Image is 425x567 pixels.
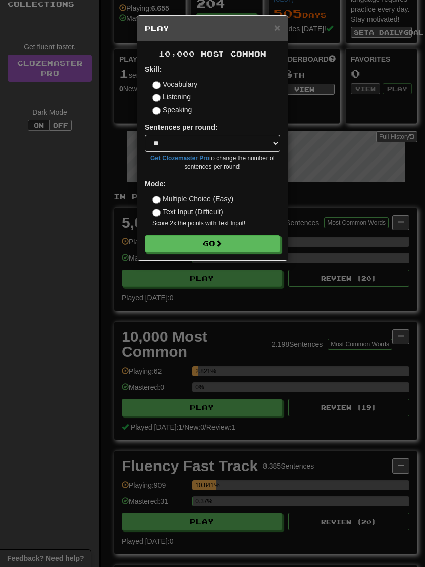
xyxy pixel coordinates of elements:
input: Listening [152,94,161,102]
label: Speaking [152,105,192,115]
label: Multiple Choice (Easy) [152,194,233,204]
label: Text Input (Difficult) [152,207,223,217]
input: Vocabulary [152,81,161,89]
small: to change the number of sentences per round! [145,154,280,171]
button: Close [274,22,280,33]
input: Speaking [152,107,161,115]
strong: Skill: [145,65,162,73]
a: Get Clozemaster Pro [150,154,209,162]
input: Multiple Choice (Easy) [152,196,161,204]
span: × [274,22,280,33]
small: Score 2x the points with Text Input ! [152,219,280,228]
button: Go [145,235,280,252]
input: Text Input (Difficult) [152,209,161,217]
label: Sentences per round: [145,122,218,132]
label: Listening [152,92,191,102]
label: Vocabulary [152,79,197,89]
strong: Mode: [145,180,166,188]
span: 10,000 Most Common [158,49,267,58]
h5: Play [145,23,280,33]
